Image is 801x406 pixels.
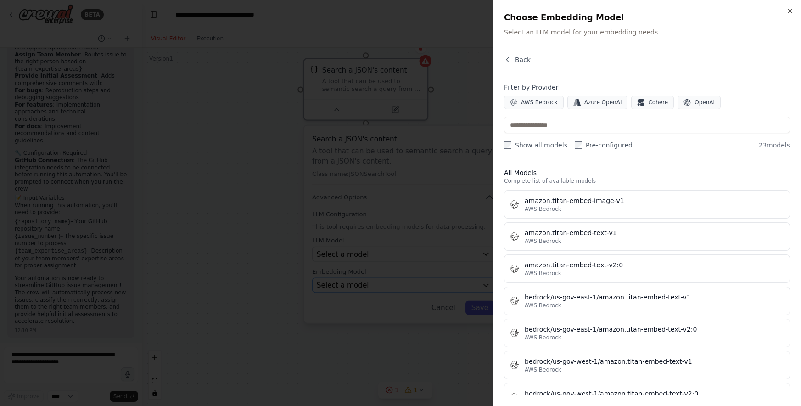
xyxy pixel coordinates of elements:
span: AWS Bedrock [525,270,561,277]
button: Back [504,55,531,64]
label: Show all models [504,141,567,150]
button: OpenAI [678,96,721,109]
span: AWS Bedrock [525,237,561,245]
button: amazon.titan-embed-text-v2:0AWS Bedrock [504,254,790,283]
span: AWS Bedrock [525,205,561,213]
input: Pre-configured [575,141,582,149]
input: Show all models [504,141,511,149]
div: bedrock/us-gov-east-1/amazon.titan-embed-text-v1 [525,293,784,302]
span: Azure OpenAI [584,99,622,106]
div: amazon.titan-embed-text-v1 [525,228,784,237]
button: amazon.titan-embed-image-v1AWS Bedrock [504,190,790,219]
span: AWS Bedrock [521,99,558,106]
span: AWS Bedrock [525,334,561,341]
h3: All Models [504,168,790,177]
span: 23 models [758,141,790,150]
div: bedrock/us-gov-west-1/amazon.titan-embed-text-v1 [525,357,784,366]
button: bedrock/us-gov-west-1/amazon.titan-embed-text-v1AWS Bedrock [504,351,790,379]
span: Cohere [648,99,668,106]
label: Pre-configured [575,141,633,150]
span: Back [515,55,531,64]
div: bedrock/us-gov-east-1/amazon.titan-embed-text-v2:0 [525,325,784,334]
span: AWS Bedrock [525,366,561,373]
button: AWS Bedrock [504,96,564,109]
h2: Choose Embedding Model [504,11,790,24]
h4: Filter by Provider [504,83,790,92]
button: bedrock/us-gov-east-1/amazon.titan-embed-text-v1AWS Bedrock [504,287,790,315]
button: Cohere [631,96,674,109]
div: amazon.titan-embed-image-v1 [525,196,784,205]
div: bedrock/us-gov-west-1/amazon.titan-embed-text-v2:0 [525,389,784,398]
span: AWS Bedrock [525,302,561,309]
div: amazon.titan-embed-text-v2:0 [525,260,784,270]
button: bedrock/us-gov-east-1/amazon.titan-embed-text-v2:0AWS Bedrock [504,319,790,347]
span: OpenAI [695,99,715,106]
p: Complete list of available models [504,177,790,185]
p: Select an LLM model for your embedding needs. [504,28,790,37]
button: amazon.titan-embed-text-v1AWS Bedrock [504,222,790,251]
button: Azure OpenAI [567,96,628,109]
